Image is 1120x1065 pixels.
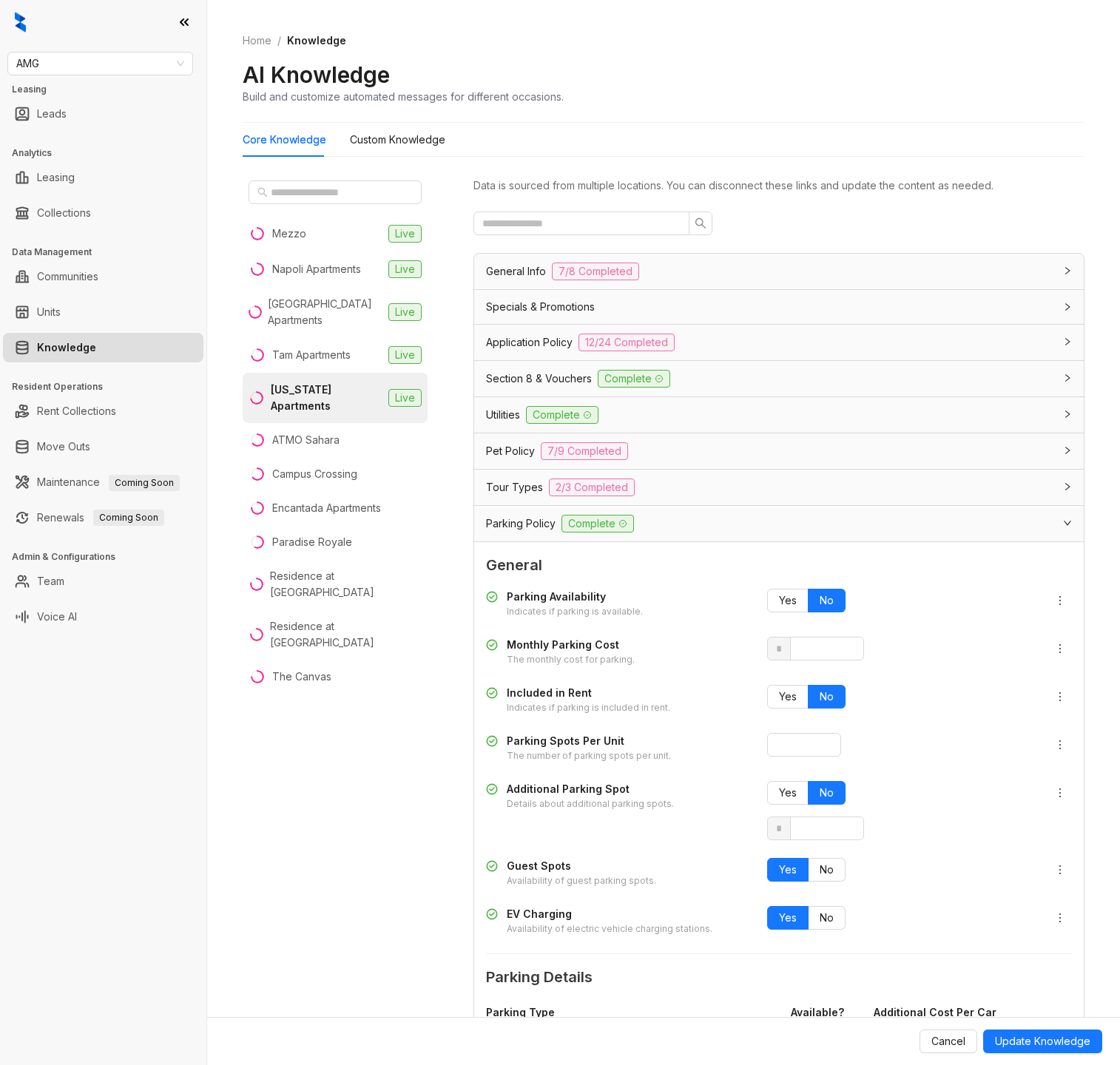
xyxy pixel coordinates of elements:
[486,299,595,315] span: Specials & Promotions
[507,589,643,605] div: Parking Availability
[93,510,164,526] span: Coming Soon
[1054,739,1066,751] span: more
[486,443,535,459] span: Pet Policy
[507,906,712,922] div: EV Charging
[486,966,1072,989] span: Parking Details
[37,503,164,532] a: RenewalsComing Soon
[1054,691,1066,703] span: more
[272,347,351,363] div: Tam Apartments
[474,506,1084,541] div: Parking PolicyComplete
[388,303,422,321] span: Live
[507,637,635,653] div: Monthly Parking Cost
[507,701,670,715] div: Indicates if parking is included in rent.
[243,89,564,104] div: Build and customize automated messages for different occasions.
[3,396,203,426] li: Rent Collections
[1063,518,1072,527] span: expanded
[12,550,206,564] h3: Admin & Configurations
[507,797,674,811] div: Details about additional parking spots.
[1054,643,1066,655] span: more
[507,749,671,763] div: The number of parking spots per unit.
[243,61,390,89] h2: AI Knowledge
[820,594,834,606] span: No
[3,198,203,228] li: Collections
[507,733,671,749] div: Parking Spots Per Unit
[3,99,203,129] li: Leads
[486,479,543,496] span: Tour Types
[272,261,361,277] div: Napoli Apartments
[526,406,598,424] span: Complete
[507,858,656,874] div: Guest Spots
[507,922,712,936] div: Availability of electric vehicle charging stations.
[37,432,90,461] a: Move Outs
[12,380,206,393] h3: Resident Operations
[37,262,98,291] a: Communities
[243,132,326,148] div: Core Knowledge
[779,911,797,924] span: Yes
[3,297,203,327] li: Units
[3,467,203,497] li: Maintenance
[388,346,422,364] span: Live
[37,99,67,129] a: Leads
[37,333,96,362] a: Knowledge
[695,217,706,229] span: search
[578,334,675,351] span: 12/24 Completed
[486,407,520,423] span: Utilities
[1063,446,1072,455] span: collapsed
[507,874,656,888] div: Availability of guest parking spots.
[486,371,592,387] span: Section 8 & Vouchers
[37,602,77,632] a: Voice AI
[268,296,382,328] div: [GEOGRAPHIC_DATA] Apartments
[37,198,91,228] a: Collections
[561,515,634,532] span: Complete
[1063,373,1072,382] span: collapsed
[820,911,834,924] span: No
[1054,912,1066,924] span: more
[270,618,422,651] div: Residence at [GEOGRAPHIC_DATA]
[549,479,635,496] span: 2/3 Completed
[779,690,797,703] span: Yes
[1063,302,1072,311] span: collapsed
[1054,864,1066,876] span: more
[473,177,1084,194] div: Data is sourced from multiple locations. You can disconnect these links and update the content as...
[779,863,797,876] span: Yes
[3,432,203,461] li: Move Outs
[3,262,203,291] li: Communities
[779,594,797,606] span: Yes
[474,470,1084,505] div: Tour Types2/3 Completed
[820,863,834,876] span: No
[270,568,422,601] div: Residence at [GEOGRAPHIC_DATA]
[277,33,281,49] li: /
[1063,482,1072,491] span: collapsed
[474,325,1084,360] div: Application Policy12/24 Completed
[12,146,206,160] h3: Analytics
[37,567,64,596] a: Team
[388,389,422,407] span: Live
[1063,410,1072,419] span: collapsed
[874,1004,1072,1021] div: Additional Cost Per Car
[1063,266,1072,275] span: collapsed
[287,34,346,47] span: Knowledge
[272,432,340,448] div: ATMO Sahara
[507,653,635,667] div: The monthly cost for parking.
[272,534,352,550] div: Paradise Royale
[12,246,206,259] h3: Data Management
[257,187,268,197] span: search
[486,263,546,280] span: General Info
[3,602,203,632] li: Voice AI
[1054,787,1066,799] span: more
[820,786,834,799] span: No
[474,290,1084,324] div: Specials & Promotions
[37,297,61,327] a: Units
[3,567,203,596] li: Team
[820,690,834,703] span: No
[474,433,1084,469] div: Pet Policy7/9 Completed
[486,554,1072,577] span: General
[507,781,674,797] div: Additional Parking Spot
[272,500,381,516] div: Encantada Apartments
[598,370,670,388] span: Complete
[507,605,643,619] div: Indicates if parking is available.
[350,132,445,148] div: Custom Knowledge
[272,466,357,482] div: Campus Crossing
[507,685,670,701] div: Included in Rent
[779,786,797,799] span: Yes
